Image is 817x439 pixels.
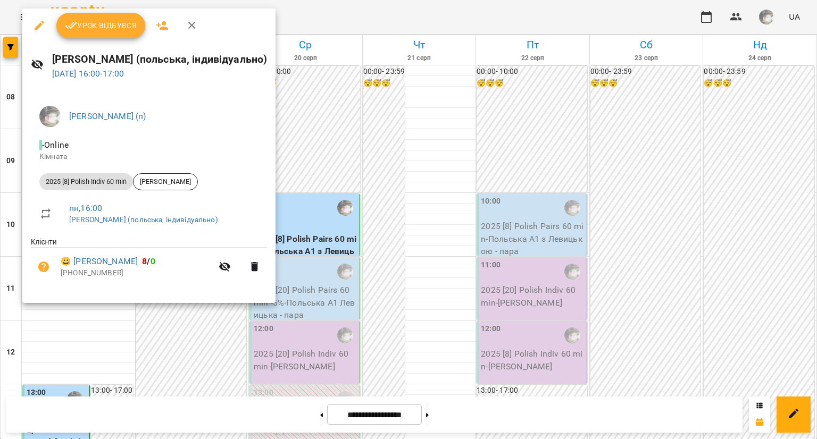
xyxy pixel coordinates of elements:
[65,19,137,32] span: Урок відбувся
[142,256,155,266] b: /
[31,237,267,290] ul: Клієнти
[134,177,197,187] span: [PERSON_NAME]
[142,256,147,266] span: 8
[52,51,268,67] h6: [PERSON_NAME] (польська, індивідуально)
[61,268,212,278] p: [PHONE_NUMBER]
[69,203,102,213] a: пн , 16:00
[69,215,218,224] a: [PERSON_NAME] (польська, індивідуально)
[133,173,198,190] div: [PERSON_NAME]
[39,151,259,162] p: Кімната
[56,13,146,38] button: Урок відбувся
[39,140,71,150] span: - Online
[31,254,56,280] button: Візит ще не сплачено. Додати оплату?
[52,69,124,79] a: [DATE] 16:00-17:00
[39,106,61,127] img: e3906ac1da6b2fc8356eee26edbd6dfe.jpg
[69,111,146,121] a: [PERSON_NAME] (п)
[151,256,155,266] span: 0
[39,177,133,187] span: 2025 [8] Polish Indiv 60 min
[61,255,138,268] a: 😀 [PERSON_NAME]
